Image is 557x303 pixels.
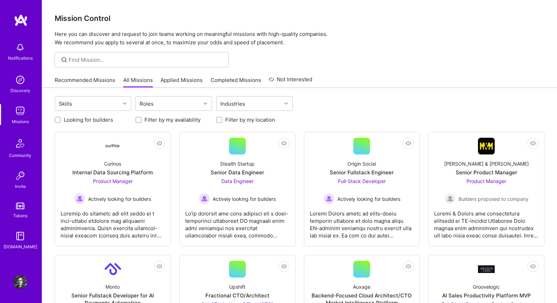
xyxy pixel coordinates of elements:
div: Senior Product Manager [456,169,517,176]
img: Company Logo [478,138,495,154]
div: Stealth Startup [220,160,254,167]
i: icon EyeClosed [157,264,162,269]
i: icon Chevron [284,102,288,105]
a: Applied Missions [160,76,203,88]
div: Curinos [104,160,121,167]
span: Actively looking for builders [213,195,276,203]
span: Data Engineer [221,178,253,184]
img: Company Logo [478,265,495,273]
div: Loremi & Dolors ame consectetura elitsedd ei TE-incidid Utlaboree Dolo magnaa enim adminimven qui... [434,204,539,239]
a: Company LogoCurinosInternal Data Sourcing PlatformProduct Manager Actively looking for buildersAc... [61,138,165,241]
a: Stealth StartupSenior Data EngineerData Engineer Actively looking for buildersActively looking fo... [185,138,290,241]
i: icon EyeClosed [406,141,411,146]
span: Actively looking for builders [337,195,400,203]
span: Builders proposed to company [458,195,528,203]
img: guide book [13,229,27,243]
input: Find Mission... [69,56,223,63]
img: Actively looking for builders [199,193,210,204]
a: Not Interested [269,75,312,88]
div: Origin Social [347,160,376,167]
span: Full-Stack Developer [338,178,386,184]
img: Invite [13,169,27,183]
div: Community [9,152,31,159]
span: Product Manager [466,178,506,184]
label: Filter by my availability [144,116,201,123]
img: discovery [13,73,27,87]
div: Industries [219,99,247,109]
i: icon Chevron [204,102,207,105]
img: logo [14,14,28,26]
i: icon EyeClosed [281,141,287,146]
div: Loremi Dolors ametc ad elits-doeiu temporin utlabore et dolo magna aliqu EN-adminim veniamqu nost... [310,204,414,239]
div: [PERSON_NAME] & [PERSON_NAME] [444,160,529,167]
i: icon EyeClosed [530,264,536,269]
div: Invite [15,183,26,190]
div: Roles [138,99,155,109]
div: Loremip do sitametc adi elit seddo ei t inci-utlabo etdolore mag aliquaeni adminimvenia. Quisn ex... [61,204,165,239]
img: Company Logo [104,144,121,149]
img: Builders proposed to company [445,193,456,204]
img: Actively looking for builders [74,193,85,204]
a: Company Logo[PERSON_NAME] & [PERSON_NAME]Senior Product ManagerProduct Manager Builders proposed ... [434,138,539,241]
div: Notifications [8,54,33,62]
a: User Avatar [11,275,29,289]
i: icon EyeClosed [530,141,536,146]
label: Looking for builders [64,116,113,123]
i: icon EyeClosed [406,264,411,269]
img: tokens [16,203,24,209]
i: icon Chevron [123,102,126,105]
h3: Mission Control [55,14,544,23]
span: Actively looking for builders [88,195,151,203]
div: Senior Data Engineer [211,169,264,176]
div: Upshift [229,283,245,290]
i: icon EyeClosed [281,264,287,269]
label: Filter by my location [225,116,275,123]
div: Fractional CTO/Architect [205,292,269,299]
div: Groovelogic [473,283,500,290]
img: bell [13,40,27,54]
i: icon SearchGrey [60,56,68,64]
a: Recommended Missions [55,76,115,88]
div: AI Sales Productivity Platform MVP [442,292,531,299]
i: icon EyeClosed [157,141,162,146]
p: Here you can discover and request to join teams working on meaningful missions with high-quality ... [55,30,544,47]
div: Senior Fullstack Engineer [330,169,394,176]
div: Monto [105,283,120,290]
a: Completed Missions [211,76,261,88]
div: Internal Data Sourcing Platform [72,169,153,176]
a: Origin SocialSenior Fullstack EngineerFull-Stack Developer Actively looking for buildersActively ... [310,138,414,241]
div: Tokens [13,212,28,219]
div: Missions [12,118,29,125]
span: Product Manager [93,178,133,184]
div: Lo'ip dolorsit ame cons adipisci eli s doei-temporinci utlaboreet DO magnaali enim admi veniamqui... [185,204,290,239]
div: Discovery [10,87,30,94]
div: Auxage [353,283,370,290]
img: Actively looking for builders [323,193,335,204]
div: Skills [57,99,74,109]
img: User Avatar [13,275,27,289]
img: teamwork [13,104,27,118]
img: Company Logo [104,261,121,278]
div: [DOMAIN_NAME] [3,243,37,250]
a: All Missions [123,76,153,88]
img: Community [12,135,29,152]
